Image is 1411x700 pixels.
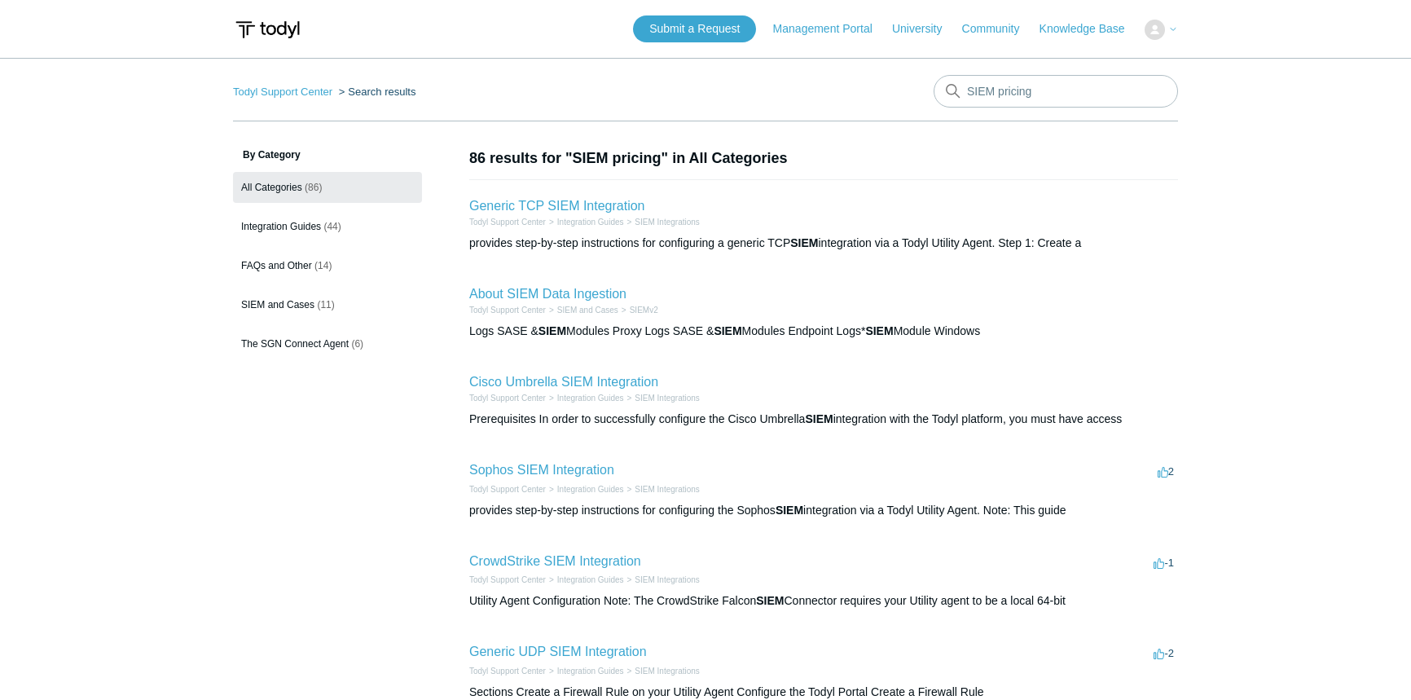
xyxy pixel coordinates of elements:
li: Todyl Support Center [469,574,546,586]
div: provides step-by-step instructions for configuring a generic TCP integration via a Todyl Utility ... [469,235,1178,252]
a: Generic UDP SIEM Integration [469,645,647,658]
span: (14) [314,260,332,271]
img: Todyl Support Center Help Center home page [233,15,302,45]
a: SIEM Integrations [635,485,699,494]
a: Todyl Support Center [469,667,546,676]
a: Sophos SIEM Integration [469,463,614,477]
a: Todyl Support Center [469,218,546,227]
span: All Categories [241,182,302,193]
span: FAQs and Other [241,260,312,271]
li: Todyl Support Center [233,86,336,98]
li: Todyl Support Center [469,665,546,677]
a: SIEM and Cases (11) [233,289,422,320]
li: Integration Guides [546,483,624,495]
a: Todyl Support Center [469,306,546,315]
li: SIEM and Cases [546,304,618,316]
a: University [892,20,958,37]
a: Integration Guides [557,575,624,584]
em: SIEM [538,324,566,337]
li: Integration Guides [546,392,624,404]
li: SIEM Integrations [624,665,700,677]
span: (86) [305,182,322,193]
a: Todyl Support Center [469,485,546,494]
em: SIEM [805,412,833,425]
a: Integration Guides [557,667,624,676]
a: Cisco Umbrella SIEM Integration [469,375,658,389]
li: Todyl Support Center [469,304,546,316]
a: SIEM Integrations [635,218,699,227]
div: Logs SASE & Modules Proxy Logs SASE & Modules Endpoint Logs* Module Windows [469,323,1178,340]
span: Integration Guides [241,221,321,232]
a: SIEM Integrations [635,394,699,403]
a: Todyl Support Center [469,575,546,584]
span: 2 [1158,465,1174,478]
li: SIEM Integrations [624,574,700,586]
a: Knowledge Base [1040,20,1141,37]
a: Todyl Support Center [469,394,546,403]
li: Todyl Support Center [469,216,546,228]
li: SIEM Integrations [624,392,700,404]
a: SIEM Integrations [635,667,699,676]
div: Prerequisites In order to successfully configure the Cisco Umbrella integration with the Todyl pl... [469,411,1178,428]
a: SIEM and Cases [557,306,618,315]
a: Submit a Request [633,15,756,42]
a: Integration Guides [557,485,624,494]
a: SIEMv2 [630,306,658,315]
span: (11) [317,299,334,310]
a: Integration Guides (44) [233,211,422,242]
a: Community [962,20,1036,37]
li: SIEM Integrations [624,216,700,228]
li: Integration Guides [546,665,624,677]
li: Todyl Support Center [469,392,546,404]
li: Integration Guides [546,574,624,586]
em: SIEM [776,504,803,517]
h3: By Category [233,147,422,162]
em: SIEM [714,324,741,337]
span: The SGN Connect Agent [241,338,349,350]
a: Integration Guides [557,394,624,403]
li: Search results [336,86,416,98]
a: All Categories (86) [233,172,422,203]
a: CrowdStrike SIEM Integration [469,554,641,568]
div: Utility Agent Configuration Note: The CrowdStrike Falcon Connector requires your Utility agent to... [469,592,1178,610]
h1: 86 results for "SIEM pricing" in All Categories [469,147,1178,169]
span: SIEM and Cases [241,299,314,310]
a: About SIEM Data Ingestion [469,287,626,301]
li: Todyl Support Center [469,483,546,495]
input: Search [934,75,1178,108]
span: -1 [1154,557,1174,569]
span: (44) [323,221,341,232]
div: provides step-by-step instructions for configuring the Sophos integration via a Todyl Utility Age... [469,502,1178,519]
a: Generic TCP SIEM Integration [469,199,645,213]
a: FAQs and Other (14) [233,250,422,281]
li: SIEM Integrations [624,483,700,495]
em: SIEM [756,594,784,607]
li: Integration Guides [546,216,624,228]
a: Todyl Support Center [233,86,332,98]
a: SIEM Integrations [635,575,699,584]
a: The SGN Connect Agent (6) [233,328,422,359]
em: SIEM [790,236,818,249]
span: -2 [1154,647,1174,659]
em: SIEM [865,324,893,337]
a: Management Portal [773,20,889,37]
li: SIEMv2 [618,304,658,316]
a: Integration Guides [557,218,624,227]
span: (6) [351,338,363,350]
